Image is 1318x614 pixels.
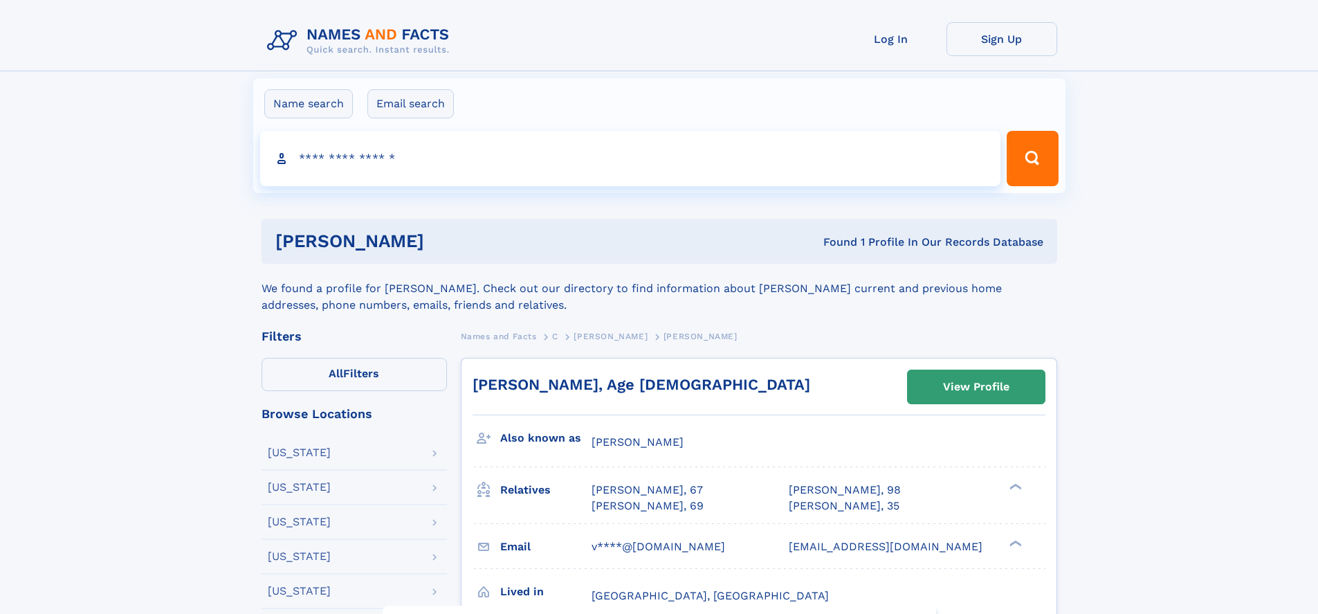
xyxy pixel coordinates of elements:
[268,586,331,597] div: [US_STATE]
[260,131,1001,186] input: search input
[500,535,592,559] h3: Email
[1006,539,1023,548] div: ❯
[789,498,899,514] a: [PERSON_NAME], 35
[592,589,829,602] span: [GEOGRAPHIC_DATA], [GEOGRAPHIC_DATA]
[1007,131,1058,186] button: Search Button
[592,435,684,449] span: [PERSON_NAME]
[262,264,1057,314] div: We found a profile for [PERSON_NAME]. Check out our directory to find information about [PERSON_N...
[329,367,343,380] span: All
[500,580,592,604] h3: Lived in
[268,551,331,562] div: [US_STATE]
[574,332,648,341] span: [PERSON_NAME]
[592,482,703,498] a: [PERSON_NAME], 67
[574,327,648,345] a: [PERSON_NAME]
[789,482,901,498] a: [PERSON_NAME], 98
[262,330,447,343] div: Filters
[836,22,946,56] a: Log In
[473,376,810,393] a: [PERSON_NAME], Age [DEMOGRAPHIC_DATA]
[663,332,738,341] span: [PERSON_NAME]
[262,408,447,420] div: Browse Locations
[262,358,447,391] label: Filters
[592,498,704,514] a: [PERSON_NAME], 69
[552,332,558,341] span: C
[789,540,982,553] span: [EMAIL_ADDRESS][DOMAIN_NAME]
[908,370,1045,404] a: View Profile
[946,22,1057,56] a: Sign Up
[623,235,1043,250] div: Found 1 Profile In Our Records Database
[500,426,592,450] h3: Also known as
[461,327,537,345] a: Names and Facts
[268,482,331,493] div: [US_STATE]
[262,22,461,60] img: Logo Names and Facts
[268,447,331,458] div: [US_STATE]
[367,89,454,118] label: Email search
[264,89,353,118] label: Name search
[552,327,558,345] a: C
[943,371,1009,403] div: View Profile
[1006,482,1023,491] div: ❯
[500,478,592,502] h3: Relatives
[275,233,624,250] h1: [PERSON_NAME]
[268,516,331,527] div: [US_STATE]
